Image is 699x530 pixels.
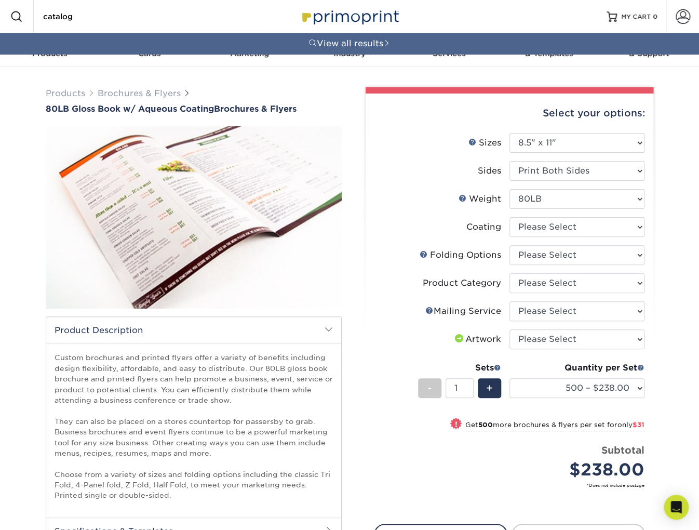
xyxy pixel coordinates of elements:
[98,88,181,98] a: Brochures & Flyers
[46,104,342,114] a: 80LB Gloss Book w/ Aqueous CoatingBrochures & Flyers
[46,115,342,320] img: 80LB Gloss Book<br/>w/ Aqueous Coating 01
[617,421,644,429] span: only
[455,419,458,430] span: !
[46,88,85,98] a: Products
[298,5,401,28] img: Primoprint
[423,277,501,289] div: Product Category
[46,104,342,114] h1: Brochures & Flyers
[55,352,333,500] p: Custom brochures and printed flyers offer a variety of benefits including design flexibility, aff...
[46,317,341,343] h2: Product Description
[509,362,644,374] div: Quantity per Set
[427,380,432,396] span: -
[425,305,501,317] div: Mailing Service
[465,421,644,431] small: Get more brochures & flyers per set for
[633,421,644,429] span: $31
[478,421,493,429] strong: 500
[653,13,657,20] span: 0
[42,10,143,23] input: SEARCH PRODUCTS.....
[664,495,689,520] div: Open Intercom Messenger
[517,457,644,482] div: $238.00
[468,137,501,149] div: Sizes
[374,94,645,133] div: Select your options:
[621,12,651,21] span: MY CART
[382,482,644,488] small: *Does not include postage
[486,380,493,396] span: +
[46,104,214,114] span: 80LB Gloss Book w/ Aqueous Coating
[601,444,644,456] strong: Subtotal
[478,165,501,177] div: Sides
[459,193,501,205] div: Weight
[418,362,501,374] div: Sets
[466,221,501,233] div: Coating
[420,249,501,261] div: Folding Options
[453,333,501,346] div: Artwork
